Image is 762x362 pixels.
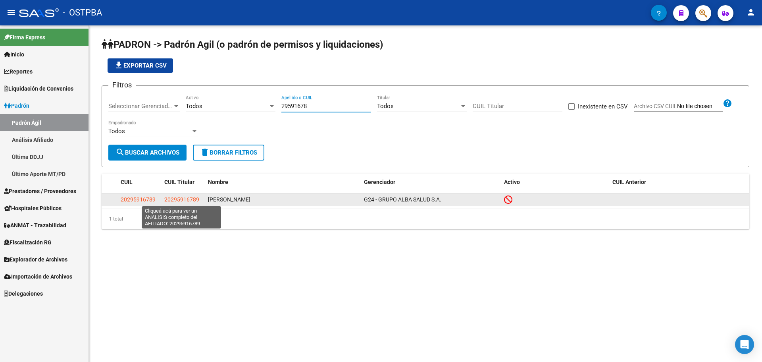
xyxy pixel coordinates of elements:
span: Archivo CSV CUIL [634,103,677,109]
div: Open Intercom Messenger [735,335,754,354]
span: Todos [108,128,125,135]
mat-icon: search [115,147,125,157]
span: Nombre [208,179,228,185]
datatable-header-cell: Gerenciador [361,174,501,191]
datatable-header-cell: CUIL Anterior [609,174,749,191]
mat-icon: help [723,99,732,108]
span: Liquidación de Convenios [4,84,73,93]
button: Buscar Archivos [108,145,187,161]
h3: Filtros [108,79,136,91]
span: Gerenciador [364,179,395,185]
datatable-header-cell: CUIL Titular [161,174,205,191]
span: Todos [377,103,394,110]
span: [PERSON_NAME] [208,196,250,203]
span: ANMAT - Trazabilidad [4,221,66,230]
span: Importación de Archivos [4,272,72,281]
span: Firma Express [4,33,45,42]
span: Todos [186,103,202,110]
span: Reportes [4,67,33,76]
datatable-header-cell: CUIL [117,174,161,191]
span: CUIL [121,179,133,185]
span: Buscar Archivos [115,149,179,156]
span: Hospitales Públicos [4,204,62,213]
span: Inexistente en CSV [578,102,628,111]
mat-icon: file_download [114,60,123,70]
span: 20295916789 [164,196,199,203]
span: Seleccionar Gerenciador [108,103,173,110]
span: CUIL Titular [164,179,194,185]
span: - OSTPBA [63,4,102,21]
div: 1 total [102,209,749,229]
span: Borrar Filtros [200,149,257,156]
span: Activo [504,179,520,185]
span: Padrón [4,101,29,110]
mat-icon: menu [6,8,16,17]
mat-icon: delete [200,147,210,157]
span: Fiscalización RG [4,238,52,247]
button: Borrar Filtros [193,145,264,161]
mat-icon: person [746,8,756,17]
span: Inicio [4,50,24,59]
span: PADRON -> Padrón Agil (o padrón de permisos y liquidaciones) [102,39,383,50]
span: Delegaciones [4,289,43,298]
datatable-header-cell: Activo [501,174,609,191]
span: Explorador de Archivos [4,255,67,264]
span: G24 - GRUPO ALBA SALUD S.A. [364,196,441,203]
span: Exportar CSV [114,62,167,69]
input: Archivo CSV CUIL [677,103,723,110]
datatable-header-cell: Nombre [205,174,361,191]
span: Prestadores / Proveedores [4,187,76,196]
span: CUIL Anterior [612,179,646,185]
button: Exportar CSV [108,58,173,73]
span: 20295916789 [121,196,156,203]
